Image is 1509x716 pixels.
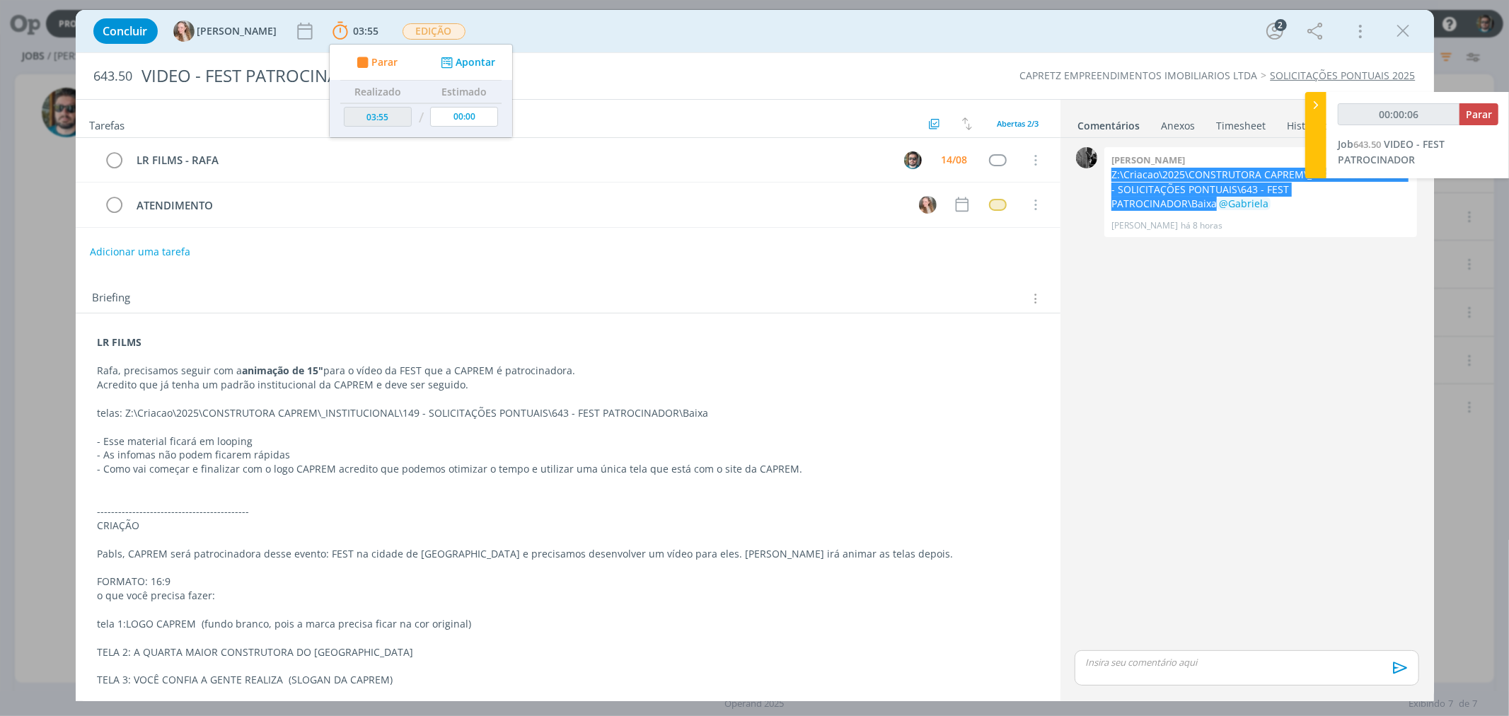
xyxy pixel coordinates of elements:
div: LR FILMS - RAFA [131,151,891,169]
p: CRIAÇÃO [98,519,1039,533]
span: VIDEO - FEST PATROCINADOR [1338,137,1445,166]
b: [PERSON_NAME] [1111,154,1185,166]
p: - As infomas não podem ficarem rápidas [98,448,1039,462]
p: TELA 3: VOCÊ CONFIA A GENTE REALIZA (SLOGAN DA CAPREM) [98,673,1039,687]
p: telas: Z:\Criacao\2025\CONSTRUTORA CAPREM\_INSTITUCIONAL\149 - SOLICITAÇÕES PONTUAIS\643 - FEST P... [98,406,1039,420]
a: Comentários [1077,112,1141,133]
button: G [918,194,939,215]
a: Job643.50VIDEO - FEST PATROCINADOR [1338,137,1445,166]
img: arrow-down-up.svg [962,117,972,130]
button: G[PERSON_NAME] [173,21,277,42]
button: Parar [352,55,398,70]
button: EDIÇÃO [402,23,466,40]
div: VIDEO - FEST PATROCINADOR [136,59,859,93]
p: Pabls, CAPREM será patrocinadora desse evento: FEST na cidade de [GEOGRAPHIC_DATA] e precisamos d... [98,547,1039,561]
span: [PERSON_NAME] [197,26,277,36]
p: ------------------------------------------- [98,504,1039,519]
strong: LR FILMS [98,335,142,349]
img: P [1076,147,1097,168]
div: Anexos [1162,119,1196,133]
a: CAPRETZ EMPREENDIMENTOS IMOBILIARIOS LTDA [1020,69,1258,82]
span: Concluir [103,25,148,37]
th: Estimado [427,81,502,103]
span: 03:55 [354,24,379,37]
button: Adicionar uma tarefa [89,239,191,265]
div: 2 [1275,19,1287,31]
button: Apontar [436,55,495,70]
button: Parar [1459,103,1498,125]
span: Tarefas [90,115,125,132]
a: SOLICITAÇÕES PONTUAIS 2025 [1271,69,1416,82]
td: / [415,103,427,132]
span: @Gabriela [1219,197,1268,210]
button: 2 [1264,20,1286,42]
img: G [173,21,195,42]
p: TELA 2: A QUARTA MAIOR CONSTRUTORA DO [GEOGRAPHIC_DATA] [98,645,1039,659]
button: R [903,149,924,171]
span: há 8 horas [1181,219,1222,232]
p: Z:\Criacao\2025\CONSTRUTORA CAPREM\_INSTITUCIONAL\149 - SOLICITAÇÕES PONTUAIS\643 - FEST PATROCIN... [1111,168,1410,211]
img: R [904,151,922,169]
th: Realizado [340,81,415,103]
button: 03:55 [329,20,383,42]
ul: 03:55 [329,44,513,138]
span: 643.50 [94,69,133,84]
strong: animação de 15" [243,364,324,377]
p: Acredito que já tenha um padrão institucional da CAPREM e deve ser seguido. [98,378,1039,392]
a: Histórico [1287,112,1330,133]
a: Timesheet [1216,112,1267,133]
button: Concluir [93,18,158,44]
p: [PERSON_NAME] [1111,219,1178,232]
div: 14/08 [942,155,968,165]
span: Parar [371,57,397,67]
p: - Esse material ficará em looping [98,434,1039,449]
span: EDIÇÃO [403,23,466,40]
p: Rafa, precisamos seguir com a para o vídeo da FEST que a CAPREM é patrocinadora. [98,364,1039,378]
span: Abertas 2/3 [998,118,1039,129]
p: FORMATO: 16:9 [98,574,1039,589]
div: dialog [76,10,1434,701]
p: o que você precisa fazer: [98,589,1039,603]
span: 643.50 [1353,138,1381,151]
p: tela 1:LOGO CAPREM (fundo branco, pois a marca precisa ficar na cor original) [98,617,1039,631]
span: Parar [1466,108,1492,121]
span: Briefing [93,289,131,308]
img: G [919,196,937,214]
p: - Como vai começar e finalizar com o logo CAPREM acredito que podemos otimizar o tempo e utilizar... [98,462,1039,476]
div: ATENDIMENTO [131,197,906,214]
